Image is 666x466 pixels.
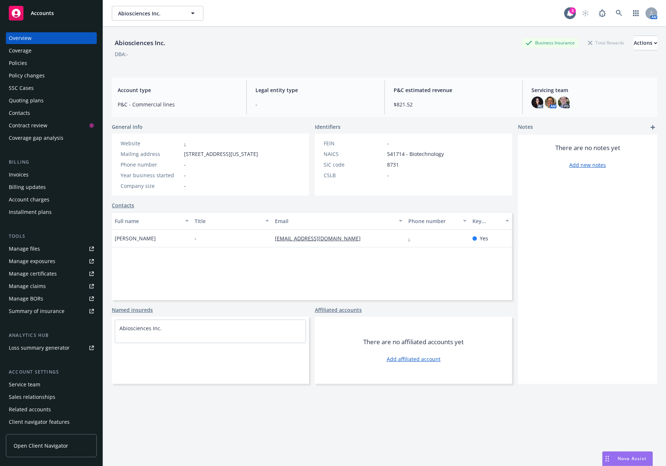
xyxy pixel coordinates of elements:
[387,150,444,158] span: 541714 - Biotechnology
[387,139,389,147] span: -
[555,143,620,152] span: There are no notes yet
[522,38,578,47] div: Business Insurance
[115,234,156,242] span: [PERSON_NAME]
[9,206,52,218] div: Installment plans
[394,101,514,108] span: $821.52
[480,234,488,242] span: Yes
[545,97,556,108] img: photo
[121,161,181,168] div: Phone number
[6,293,97,305] a: Manage BORs
[112,306,153,314] a: Named insureds
[6,70,97,81] a: Policy changes
[118,101,238,108] span: P&C - Commercial lines
[184,140,186,147] a: -
[324,139,384,147] div: FEIN
[184,171,186,179] span: -
[9,120,47,131] div: Contract review
[9,107,30,119] div: Contacts
[6,169,97,181] a: Invoices
[558,97,570,108] img: photo
[31,10,54,16] span: Accounts
[569,161,606,169] a: Add new notes
[195,234,196,242] span: -
[634,36,657,50] button: Actions
[6,107,97,119] a: Contacts
[9,32,32,44] div: Overview
[9,305,65,317] div: Summary of insurance
[531,86,651,94] span: Servicing team
[118,86,238,94] span: Account type
[6,391,97,403] a: Sales relationships
[315,306,362,314] a: Affiliated accounts
[394,86,514,94] span: P&C estimated revenue
[9,45,32,57] div: Coverage
[6,45,97,57] a: Coverage
[9,169,29,181] div: Invoices
[603,452,612,466] div: Drag to move
[648,123,657,132] a: add
[112,38,168,48] div: Abiosciences Inc.
[6,268,97,280] a: Manage certificates
[387,171,389,179] span: -
[184,161,186,168] span: -
[472,217,501,225] div: Key contact
[629,6,643,21] a: Switch app
[121,150,181,158] div: Mailing address
[315,123,341,131] span: Identifiers
[6,95,97,106] a: Quoting plans
[9,293,43,305] div: Manage BORs
[6,342,97,354] a: Loss summary generator
[9,82,34,94] div: SSC Cases
[121,139,181,147] div: Website
[6,32,97,44] a: Overview
[115,50,128,58] div: DBA: -
[324,150,384,158] div: NAICS
[9,255,55,267] div: Manage exposures
[6,233,97,240] div: Tools
[612,6,626,21] a: Search
[6,82,97,94] a: SSC Cases
[255,86,375,94] span: Legal entity type
[6,159,97,166] div: Billing
[6,57,97,69] a: Policies
[6,255,97,267] a: Manage exposures
[118,10,181,17] span: Abiosciences Inc.
[6,416,97,428] a: Client navigator features
[9,391,55,403] div: Sales relationships
[324,161,384,168] div: SIC code
[6,243,97,255] a: Manage files
[14,442,68,449] span: Open Client Navigator
[184,150,258,158] span: [STREET_ADDRESS][US_STATE]
[470,212,512,230] button: Key contact
[602,451,653,466] button: Nova Assist
[195,217,261,225] div: Title
[6,332,97,339] div: Analytics hub
[275,235,367,242] a: [EMAIL_ADDRESS][DOMAIN_NAME]
[9,194,49,205] div: Account charges
[531,97,543,108] img: photo
[112,201,134,209] a: Contacts
[9,404,51,415] div: Related accounts
[275,217,394,225] div: Email
[6,132,97,144] a: Coverage gap analysis
[569,7,576,14] div: 3
[518,123,533,132] span: Notes
[6,206,97,218] a: Installment plans
[9,416,70,428] div: Client navigator features
[6,368,97,376] div: Account settings
[9,268,57,280] div: Manage certificates
[9,280,46,292] div: Manage claims
[618,455,647,462] span: Nova Assist
[9,342,70,354] div: Loss summary generator
[9,70,45,81] div: Policy changes
[9,132,63,144] div: Coverage gap analysis
[9,57,27,69] div: Policies
[6,194,97,205] a: Account charges
[112,123,143,131] span: General info
[6,120,97,131] a: Contract review
[192,212,272,230] button: Title
[584,38,628,47] div: Total Rewards
[9,243,40,255] div: Manage files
